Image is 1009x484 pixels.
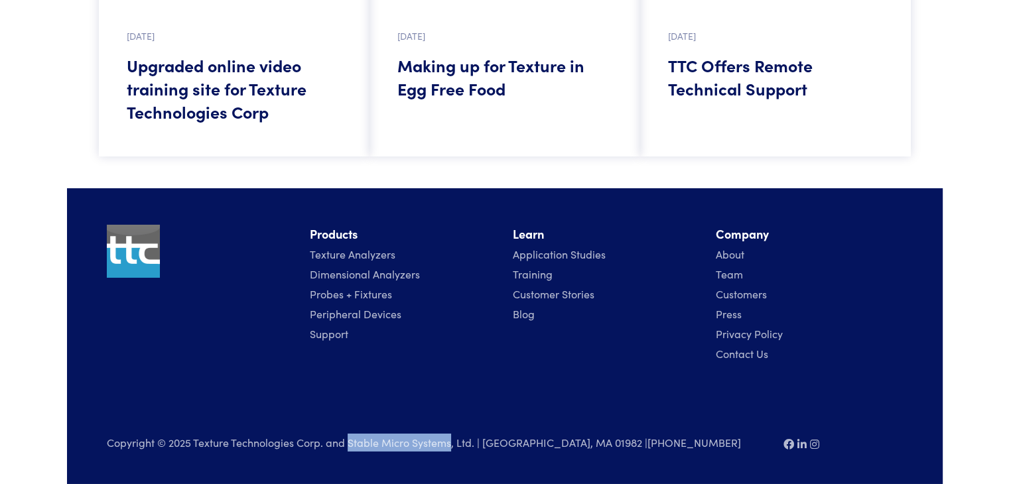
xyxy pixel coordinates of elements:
[716,225,903,244] li: Company
[513,306,535,321] a: Blog
[310,267,420,281] a: Dimensional Analyzers
[127,29,342,43] p: [DATE]
[513,247,606,261] a: Application Studies
[513,225,700,244] li: Learn
[668,54,883,100] a: TTC Offers Remote Technical Support
[647,435,741,450] a: [PHONE_NUMBER]
[668,29,883,43] p: [DATE]
[716,247,744,261] a: About
[107,434,768,452] p: Copyright © 2025 Texture Technologies Corp. and Stable Micro Systems, Ltd. | [GEOGRAPHIC_DATA], M...
[716,306,742,321] a: Press
[310,286,392,301] a: Probes + Fixtures
[310,247,395,261] a: Texture Analyzers
[310,306,401,321] a: Peripheral Devices
[716,326,783,341] a: Privacy Policy
[716,267,743,281] a: Team
[513,267,553,281] a: Training
[397,54,612,100] a: Making up for Texture in Egg Free Food
[716,286,767,301] a: Customers
[716,346,768,361] a: Contact Us
[397,29,612,43] p: [DATE]
[127,54,342,123] a: Upgraded online video training site for Texture Technologies Corp
[107,225,160,278] img: ttc_logo_1x1_v1.0.png
[310,225,497,244] li: Products
[513,286,594,301] a: Customer Stories
[310,326,348,341] a: Support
